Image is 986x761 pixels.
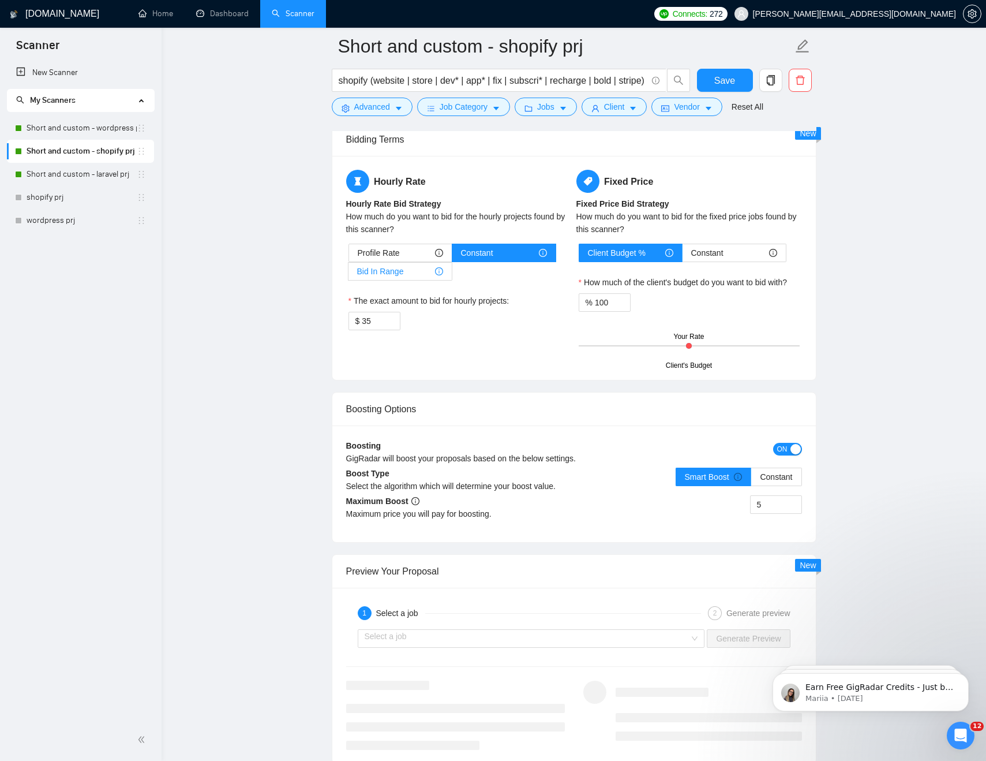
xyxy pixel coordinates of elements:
[137,147,146,156] span: holder
[760,472,792,482] span: Constant
[417,98,510,116] button: barsJob Categorycaret-down
[674,100,699,113] span: Vendor
[777,443,788,456] span: ON
[704,104,713,113] span: caret-down
[947,722,974,749] iframe: Intercom live chat
[376,606,425,620] div: Select a job
[7,186,154,209] li: shopify prj
[362,312,399,330] input: The exact amount to bid for hourly projects:
[795,39,810,54] span: edit
[7,61,154,84] li: New Scanner
[346,452,688,465] div: GigRadar will boost your proposals based on the below settings.
[674,331,704,342] div: Your Rate
[137,170,146,179] span: holder
[27,163,137,186] a: Short and custom - laravel prj
[576,199,669,208] b: Fixed Price Bid Strategy
[734,473,742,481] span: info-circle
[963,9,981,18] a: setting
[732,100,763,113] a: Reset All
[789,69,812,92] button: delete
[668,75,689,85] span: search
[714,73,735,88] span: Save
[539,249,547,257] span: info-circle
[346,497,419,506] b: Maximum Boost
[346,508,574,520] div: Maximum price you will pay for boosting.
[755,649,986,730] iframe: Intercom notifications message
[346,170,572,193] h5: Hourly Rate
[576,210,802,236] div: How much do you want to bid for the fixed price jobs found by this scanner?
[346,469,389,478] b: Boost Type
[16,96,24,104] span: search
[769,249,777,257] span: info-circle
[524,104,533,113] span: folder
[604,100,625,113] span: Client
[354,100,390,113] span: Advanced
[651,98,722,116] button: idcardVendorcaret-down
[7,209,154,232] li: wordpress prj
[346,123,802,156] div: Bidding Terms
[707,629,790,648] button: Generate Preview
[652,77,659,84] span: info-circle
[357,263,404,280] span: Bid In Range
[665,249,673,257] span: info-circle
[27,140,137,163] a: Short and custom - shopify prj
[395,104,403,113] span: caret-down
[667,69,690,92] button: search
[7,37,69,61] span: Scanner
[138,9,173,18] a: homeHome
[576,170,802,193] h5: Fixed Price
[559,104,567,113] span: caret-down
[588,244,646,262] span: Client Budget %
[800,561,816,570] span: New
[440,100,488,113] span: Job Category
[27,186,137,209] a: shopify prj
[137,734,149,745] span: double-left
[137,124,146,133] span: holder
[346,393,802,426] div: Boosting Options
[789,75,811,85] span: delete
[338,32,793,61] input: Scanner name...
[492,104,500,113] span: caret-down
[7,163,154,186] li: Short and custom - laravel prj
[515,98,577,116] button: folderJobscaret-down
[661,104,669,113] span: idcard
[800,129,816,138] span: New
[461,244,493,262] span: Constant
[963,5,981,23] button: setting
[339,73,647,88] input: Search Freelance Jobs...
[970,722,984,731] span: 12
[963,9,981,18] span: setting
[137,216,146,225] span: holder
[346,199,441,208] b: Hourly Rate Bid Strategy
[348,294,509,307] label: The exact amount to bid for hourly projects:
[591,104,599,113] span: user
[411,497,419,505] span: info-circle
[272,9,314,18] a: searchScanner
[659,9,669,18] img: upwork-logo.png
[346,210,572,236] div: How much do you want to bid for the hourly projects found by this scanner?
[16,95,76,105] span: My Scanners
[726,606,790,620] div: Generate preview
[759,69,782,92] button: copy
[346,441,381,450] b: Boosting
[666,360,712,371] div: Client's Budget
[435,267,443,275] span: info-circle
[196,9,249,18] a: dashboardDashboard
[10,5,18,24] img: logo
[582,98,647,116] button: userClientcaret-down
[576,170,599,193] span: tag
[342,104,350,113] span: setting
[346,480,574,493] div: Select the algorithm which will determine your boost value.
[30,95,76,105] span: My Scanners
[7,117,154,140] li: Short and custom - wordpress prj
[697,69,753,92] button: Save
[427,104,435,113] span: bars
[579,276,788,289] label: How much of the client's budget do you want to bid with?
[137,193,146,202] span: holder
[7,140,154,163] li: Short and custom - shopify prj
[737,10,745,18] span: user
[673,8,707,20] span: Connects:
